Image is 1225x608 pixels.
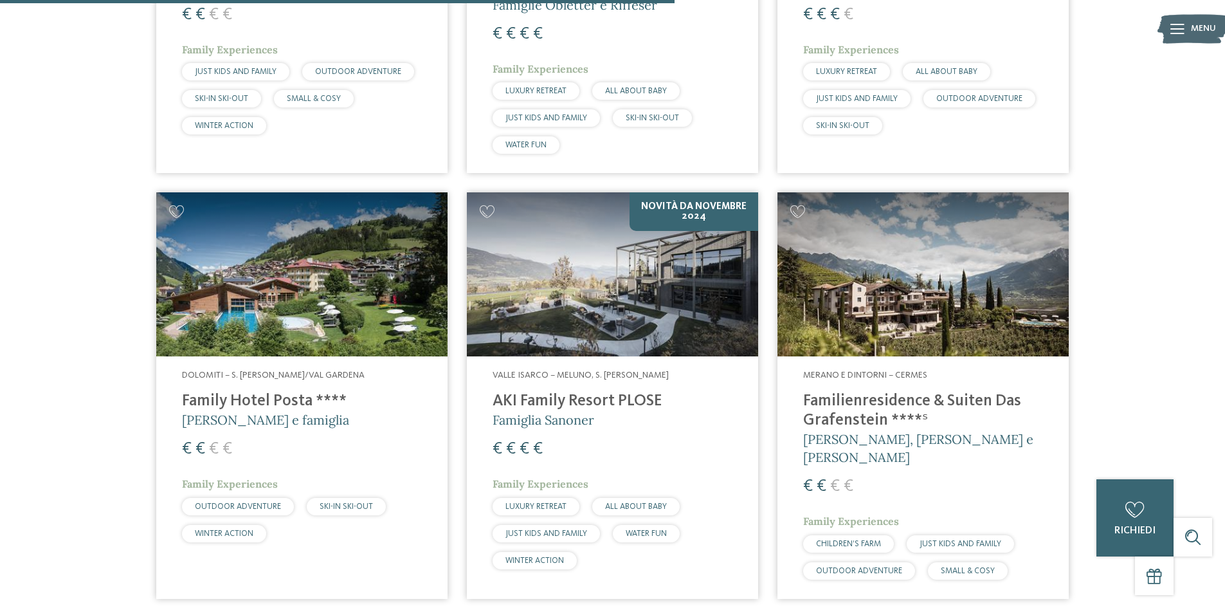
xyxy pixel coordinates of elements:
[493,412,594,428] span: Famiglia Sanoner
[916,68,977,76] span: ALL ABOUT BABY
[505,114,587,122] span: JUST KIDS AND FAMILY
[467,192,758,598] a: Cercate un hotel per famiglie? Qui troverete solo i migliori! NOVITÀ da novembre 2024 Valle Isarc...
[209,441,219,457] span: €
[803,431,1033,465] span: [PERSON_NAME], [PERSON_NAME] e [PERSON_NAME]
[195,502,281,511] span: OUTDOOR ADVENTURE
[816,68,877,76] span: LUXURY RETREAT
[816,540,881,548] span: CHILDREN’S FARM
[505,502,567,511] span: LUXURY RETREAT
[777,192,1069,598] a: Cercate un hotel per famiglie? Qui troverete solo i migliori! Merano e dintorni – Cermes Familien...
[803,515,899,528] span: Family Experiences
[803,43,899,56] span: Family Experiences
[1096,479,1174,557] a: richiedi
[936,95,1022,103] span: OUTDOOR ADVENTURE
[209,6,219,23] span: €
[506,26,516,42] span: €
[803,478,813,495] span: €
[493,371,669,380] span: Valle Isarco – Meluno, S. [PERSON_NAME]
[520,26,529,42] span: €
[493,392,732,411] h4: AKI Family Resort PLOSE
[505,530,587,538] span: JUST KIDS AND FAMILY
[195,68,277,76] span: JUST KIDS AND FAMILY
[195,441,205,457] span: €
[182,371,365,380] span: Dolomiti – S. [PERSON_NAME]/Val Gardena
[941,567,995,575] span: SMALL & COSY
[493,62,588,75] span: Family Experiences
[803,371,927,380] span: Merano e dintorni – Cermes
[182,477,278,490] span: Family Experiences
[830,6,840,23] span: €
[803,392,1043,430] h4: Familienresidence & Suiten Das Grafenstein ****ˢ
[182,412,349,428] span: [PERSON_NAME] e famiglia
[777,192,1069,356] img: Cercate un hotel per famiglie? Qui troverete solo i migliori!
[493,26,502,42] span: €
[506,441,516,457] span: €
[287,95,341,103] span: SMALL & COSY
[493,441,502,457] span: €
[816,567,902,575] span: OUTDOOR ADVENTURE
[195,530,253,538] span: WINTER ACTION
[315,68,401,76] span: OUTDOOR ADVENTURE
[182,392,422,411] h4: Family Hotel Posta ****
[505,557,564,565] span: WINTER ACTION
[533,441,543,457] span: €
[816,122,869,130] span: SKI-IN SKI-OUT
[320,502,373,511] span: SKI-IN SKI-OUT
[844,478,853,495] span: €
[222,6,232,23] span: €
[195,6,205,23] span: €
[505,87,567,95] span: LUXURY RETREAT
[195,122,253,130] span: WINTER ACTION
[605,502,667,511] span: ALL ABOUT BABY
[182,43,278,56] span: Family Experiences
[830,478,840,495] span: €
[844,6,853,23] span: €
[817,478,826,495] span: €
[182,441,192,457] span: €
[467,192,758,356] img: Cercate un hotel per famiglie? Qui troverete solo i migliori!
[222,441,232,457] span: €
[626,530,667,538] span: WATER FUN
[156,192,448,356] img: Cercate un hotel per famiglie? Qui troverete solo i migliori!
[533,26,543,42] span: €
[605,87,667,95] span: ALL ABOUT BABY
[817,6,826,23] span: €
[803,6,813,23] span: €
[816,95,898,103] span: JUST KIDS AND FAMILY
[1114,526,1156,536] span: richiedi
[493,477,588,490] span: Family Experiences
[520,441,529,457] span: €
[920,540,1001,548] span: JUST KIDS AND FAMILY
[182,6,192,23] span: €
[195,95,248,103] span: SKI-IN SKI-OUT
[626,114,679,122] span: SKI-IN SKI-OUT
[156,192,448,598] a: Cercate un hotel per famiglie? Qui troverete solo i migliori! Dolomiti – S. [PERSON_NAME]/Val Gar...
[505,141,547,149] span: WATER FUN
